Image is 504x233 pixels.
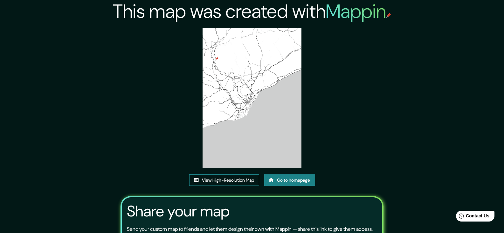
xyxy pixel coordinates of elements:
a: View High-Resolution Map [189,174,259,186]
a: Go to homepage [264,174,315,186]
h3: Share your map [127,202,230,220]
img: created-map [203,28,301,168]
p: Send your custom map to friends and let them design their own with Mappin — share this link to gi... [127,225,373,233]
iframe: Help widget launcher [447,208,497,226]
img: mappin-pin [386,13,391,18]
